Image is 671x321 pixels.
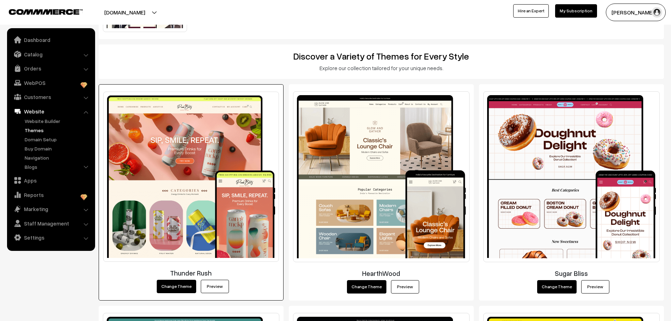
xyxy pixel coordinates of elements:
[9,33,93,46] a: Dashboard
[347,280,386,294] button: Change Theme
[103,92,279,262] img: Thunder Rush
[391,280,419,294] a: Preview
[9,105,93,118] a: Website
[23,117,93,125] a: Website Builder
[555,4,597,18] a: My Subscription
[23,145,93,152] a: Buy Domain
[9,48,93,61] a: Catalog
[9,231,93,244] a: Settings
[80,4,170,21] button: [DOMAIN_NAME]
[9,62,93,75] a: Orders
[9,7,70,16] a: COMMMERCE
[483,91,660,262] img: Sugar Bliss
[293,269,470,277] h3: HearthWood
[483,269,660,277] h3: Sugar Bliss
[23,126,93,134] a: Themes
[104,51,659,62] h2: Discover a Variety of Themes for Every Style
[103,269,279,277] h3: Thunder Rush
[9,76,93,89] a: WebPOS
[513,4,549,18] a: Hire an Expert
[23,163,93,171] a: Blogs
[9,189,93,201] a: Reports
[23,154,93,161] a: Navigation
[104,65,659,71] h3: Explore our collection tailored for your unique needs.
[9,203,93,215] a: Marketing
[9,217,93,230] a: Staff Management
[201,280,229,293] a: Preview
[581,280,609,294] a: Preview
[9,9,83,14] img: COMMMERCE
[23,136,93,143] a: Domain Setup
[293,91,470,262] img: HearthWood
[537,280,577,294] button: Change Theme
[9,91,93,103] a: Customers
[157,280,196,293] button: Change Theme
[652,7,662,18] img: user
[9,174,93,187] a: Apps
[606,4,666,21] button: [PERSON_NAME] …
